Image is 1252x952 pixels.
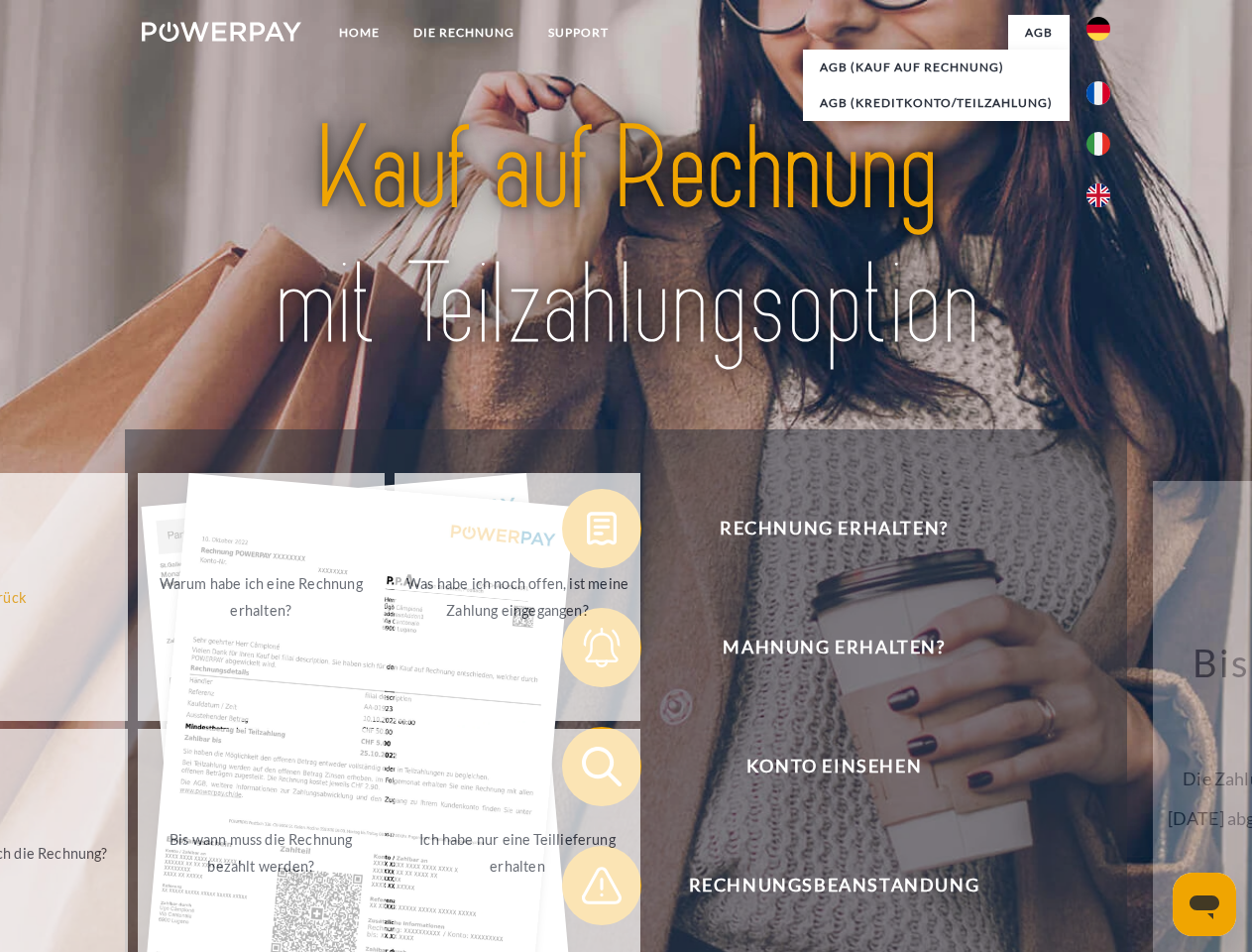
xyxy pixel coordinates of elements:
img: en [1086,183,1110,207]
div: Bis wann muss die Rechnung bezahlt werden? [150,826,373,880]
img: logo-powerpay-white.svg [142,22,301,42]
img: it [1086,132,1110,156]
a: DIE RECHNUNG [397,15,531,51]
button: Konto einsehen [562,727,1078,806]
img: de [1086,17,1110,41]
a: Home [322,15,397,51]
span: Konto einsehen [591,727,1077,806]
a: Was habe ich noch offen, ist meine Zahlung eingegangen? [395,473,641,721]
iframe: Schaltfläche zum Öffnen des Messaging-Fensters [1173,873,1236,936]
a: SUPPORT [531,15,626,51]
img: title-powerpay_de.svg [189,95,1063,380]
span: Rechnungsbeanstandung [591,846,1077,925]
div: Ich habe nur eine Teillieferung erhalten [406,826,629,880]
button: Rechnungsbeanstandung [562,846,1078,925]
div: Warum habe ich eine Rechnung erhalten? [150,570,373,624]
a: AGB (Kreditkonto/Teilzahlung) [803,85,1070,121]
a: AGB (Kauf auf Rechnung) [803,50,1070,85]
div: Was habe ich noch offen, ist meine Zahlung eingegangen? [406,570,629,624]
a: agb [1008,15,1070,51]
img: fr [1086,81,1110,105]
